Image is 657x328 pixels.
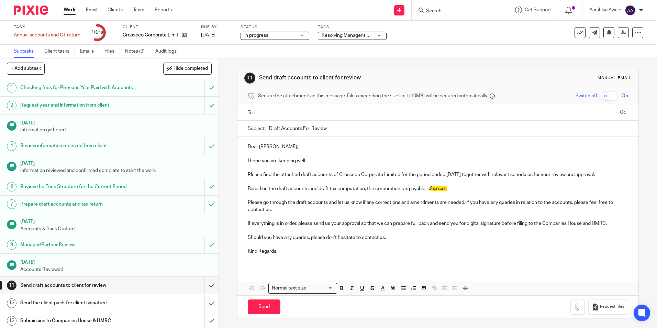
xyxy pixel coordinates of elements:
div: Manual email [598,75,632,81]
p: Crosseco Corporate Limited [123,32,178,39]
span: Normal text size [270,285,308,292]
small: /18 [97,31,103,35]
a: Subtasks [14,45,39,58]
input: Send [248,299,280,314]
h1: Checking fees for Previous Year Paid with Accounts [20,83,138,93]
h1: Send draft accounts to client for review [259,74,453,81]
img: Pixie [14,6,48,15]
a: Email [86,7,97,13]
button: + Add subtask [7,63,45,74]
span: In progress [244,33,268,38]
a: Reports [155,7,172,13]
label: Due by [201,24,232,30]
div: 4 [7,141,16,151]
p: I hope you are keeping well. [248,157,628,164]
h1: Review information received from client [20,141,138,151]
p: Information reviewed and confirmed complete to start the work [20,167,212,174]
button: Hide completed [163,63,212,74]
a: Clients [108,7,123,13]
a: Team [133,7,144,13]
span: £xxx.xx. [430,186,447,191]
a: Work [64,7,76,13]
span: Request files [600,304,624,309]
div: 12 [7,298,16,308]
label: Client [123,24,192,30]
div: Search for option [268,283,337,294]
img: svg%3E [625,5,636,16]
label: Tags [318,24,387,30]
a: Audit logs [155,45,182,58]
a: Files [104,45,120,58]
span: [DATE] [201,33,215,37]
h1: Submission to Companies House & HMRC [20,316,138,326]
h1: [DATE] [20,217,212,225]
div: 9 [7,240,16,250]
h1: Send the client pack for client signature [20,298,138,308]
div: 11 [244,73,255,84]
h1: [DATE] [20,257,212,266]
h1: [DATE] [20,118,212,127]
h1: [DATE] [20,158,212,167]
h1: Send draft accounts to client for review [20,280,138,291]
p: Based on the draft accounts and draft tax computation, the corporation tax payable is [248,185,628,192]
span: Switch off [576,92,597,99]
a: Client tasks [44,45,75,58]
p: Accounts & Pack Drafted [20,226,212,232]
p: Please find the attached draft accounts of Crosseco Corporate Limited for the period ended [DATE]... [248,171,628,178]
p: Please go through the draft accounts and let us know if any corrections and amendments are needed... [248,199,628,213]
label: Task [14,24,80,30]
div: 6 [7,182,16,192]
input: Search for option [308,285,333,292]
span: Secure the attachments in this message. Files exceeding the size limit (10MB) will be secured aut... [258,92,488,99]
p: If everything is in order, please send us your approval so that we can prepare full pack and send... [248,220,628,227]
div: 10 [91,29,103,36]
span: Get Support [525,8,551,12]
div: 1 [7,83,16,92]
button: Cc [618,108,628,118]
h1: Review the Fees Structure for the Current Period [20,182,138,192]
h1: Manager/Partner Review [20,240,138,250]
h1: Prepare draft accounts and tax return [20,199,138,209]
input: Search [425,8,487,14]
label: To: [248,109,255,116]
span: Hide completed [174,66,208,72]
span: On [622,92,628,99]
a: Emails [80,45,99,58]
p: Dear [PERSON_NAME], [248,143,628,150]
div: Annual accounts and CT return [14,32,80,39]
label: Subject: [248,125,266,132]
p: Information gathered [20,127,212,133]
p: Kind Regards, [248,248,628,255]
label: Status [241,24,309,30]
p: Aarshika Awale [589,7,621,13]
span: Resolving Manager's Review Points [322,33,397,38]
div: 13 [7,316,16,326]
a: Notes (3) [125,45,150,58]
div: 11 [7,281,16,290]
p: Accounts Reviewed [20,266,212,273]
p: Should you have any queries, please don't hesitate to contact us. [248,234,628,241]
button: Request files [588,299,628,315]
h1: Request year end information from client [20,100,138,110]
div: 2 [7,101,16,110]
div: 7 [7,199,16,209]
